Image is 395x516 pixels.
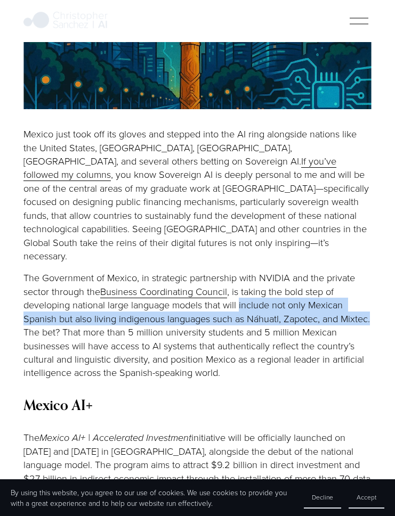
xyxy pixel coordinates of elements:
a: If you’ve followed my columns [23,154,336,181]
button: Accept [349,487,384,509]
span: Decline [312,493,333,502]
button: Decline [304,487,341,509]
p: By using this website, you agree to our use of cookies. We use cookies to provide you with a grea... [11,487,293,508]
p: Mexico just took off its gloves and stepped into the AI ring alongside nations like the United St... [23,127,371,263]
em: Mexico AI+ | Accelerated Investment [39,432,191,444]
img: Christopher Sanchez | AI [23,10,107,31]
a: Business Coordinating Council [100,284,227,298]
span: Accept [357,493,376,502]
p: The Government of Mexico, in strategic partnership with NVIDIA and the private sector through the... [23,271,371,379]
strong: Mexico AI+ [23,396,93,414]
